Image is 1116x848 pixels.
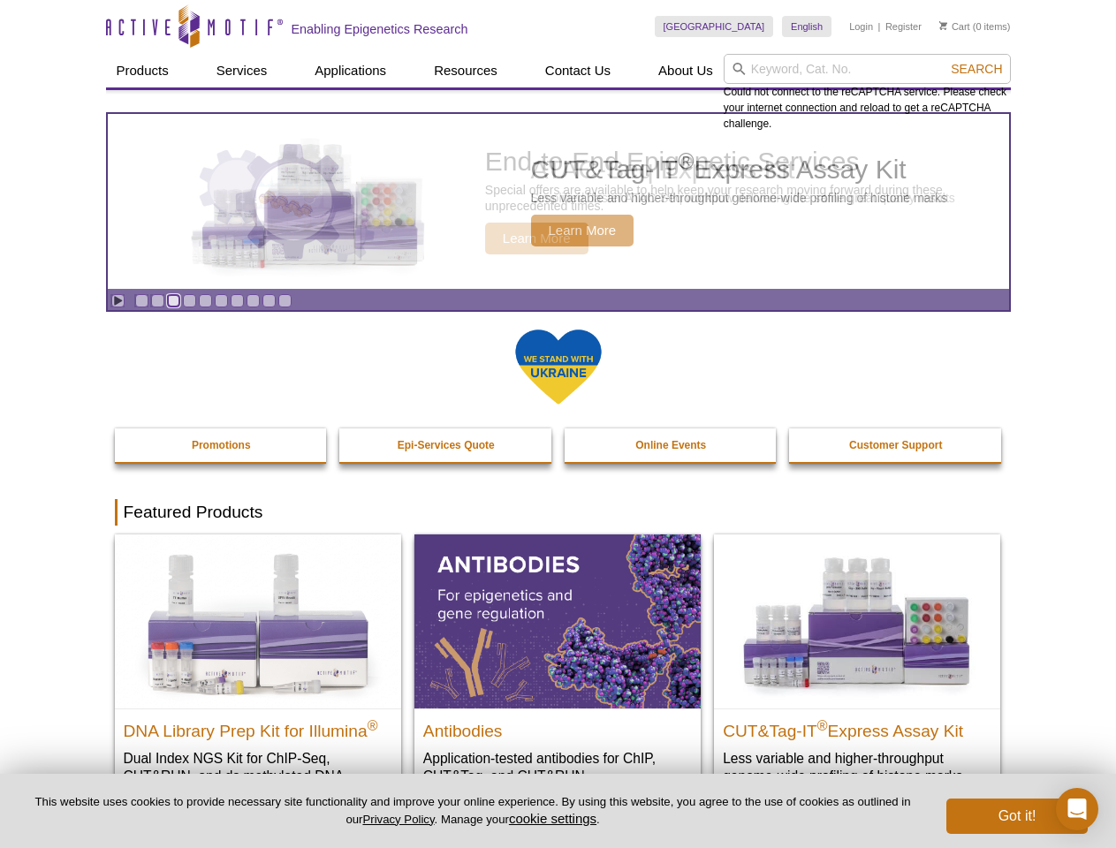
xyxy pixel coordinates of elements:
a: Privacy Policy [362,813,434,826]
a: Go to slide 3 [167,294,180,307]
h2: DNA Library Prep Kit for Illumina [124,714,392,740]
h2: Enabling Epigenetics Research [292,21,468,37]
p: Less variable and higher-throughput genome-wide profiling of histone marks​. [723,749,991,785]
strong: Customer Support [849,439,942,451]
h2: CUT&Tag-IT Express Assay Kit [723,714,991,740]
li: (0 items) [939,16,1011,37]
h2: Featured Products [115,499,1002,526]
a: Go to slide 8 [247,294,260,307]
a: About Us [648,54,724,87]
a: Contact Us [535,54,621,87]
a: [GEOGRAPHIC_DATA] [655,16,774,37]
a: Promotions [115,428,329,462]
a: All Antibodies Antibodies Application-tested antibodies for ChIP, CUT&Tag, and CUT&RUN. [414,534,701,802]
sup: ® [817,717,828,732]
sup: ® [368,717,378,732]
a: CUT&Tag-IT® Express Assay Kit CUT&Tag-IT®Express Assay Kit Less variable and higher-throughput ge... [714,534,1000,802]
button: Search [945,61,1007,77]
img: DNA Library Prep Kit for Illumina [115,534,401,708]
strong: Promotions [192,439,251,451]
p: This website uses cookies to provide necessary site functionality and improve your online experie... [28,794,917,828]
a: Toggle autoplay [111,294,125,307]
img: CUT&Tag-IT® Express Assay Kit [714,534,1000,708]
button: Got it! [946,799,1088,834]
img: All Antibodies [414,534,701,708]
a: Resources [423,54,508,87]
button: cookie settings [509,811,596,826]
p: Dual Index NGS Kit for ChIP-Seq, CUT&RUN, and ds methylated DNA assays. [124,749,392,803]
a: Go to slide 10 [278,294,292,307]
a: Go to slide 1 [135,294,148,307]
a: Epi-Services Quote [339,428,553,462]
input: Keyword, Cat. No. [724,54,1011,84]
a: Go to slide 6 [215,294,228,307]
div: Open Intercom Messenger [1056,788,1098,830]
a: Go to slide 2 [151,294,164,307]
strong: Epi-Services Quote [398,439,495,451]
a: Online Events [565,428,778,462]
span: Search [951,62,1002,76]
a: Login [849,20,873,33]
img: Your Cart [939,21,947,30]
a: DNA Library Prep Kit for Illumina DNA Library Prep Kit for Illumina® Dual Index NGS Kit for ChIP-... [115,534,401,820]
a: Applications [304,54,397,87]
p: Application-tested antibodies for ChIP, CUT&Tag, and CUT&RUN. [423,749,692,785]
a: Customer Support [789,428,1003,462]
a: Register [885,20,922,33]
a: Go to slide 4 [183,294,196,307]
a: Products [106,54,179,87]
a: Go to slide 5 [199,294,212,307]
a: Go to slide 9 [262,294,276,307]
h2: Antibodies [423,714,692,740]
div: Could not connect to the reCAPTCHA service. Please check your internet connection and reload to g... [724,54,1011,132]
a: English [782,16,831,37]
li: | [878,16,881,37]
strong: Online Events [635,439,706,451]
a: Cart [939,20,970,33]
a: Services [206,54,278,87]
a: Go to slide 7 [231,294,244,307]
img: We Stand With Ukraine [514,328,603,406]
